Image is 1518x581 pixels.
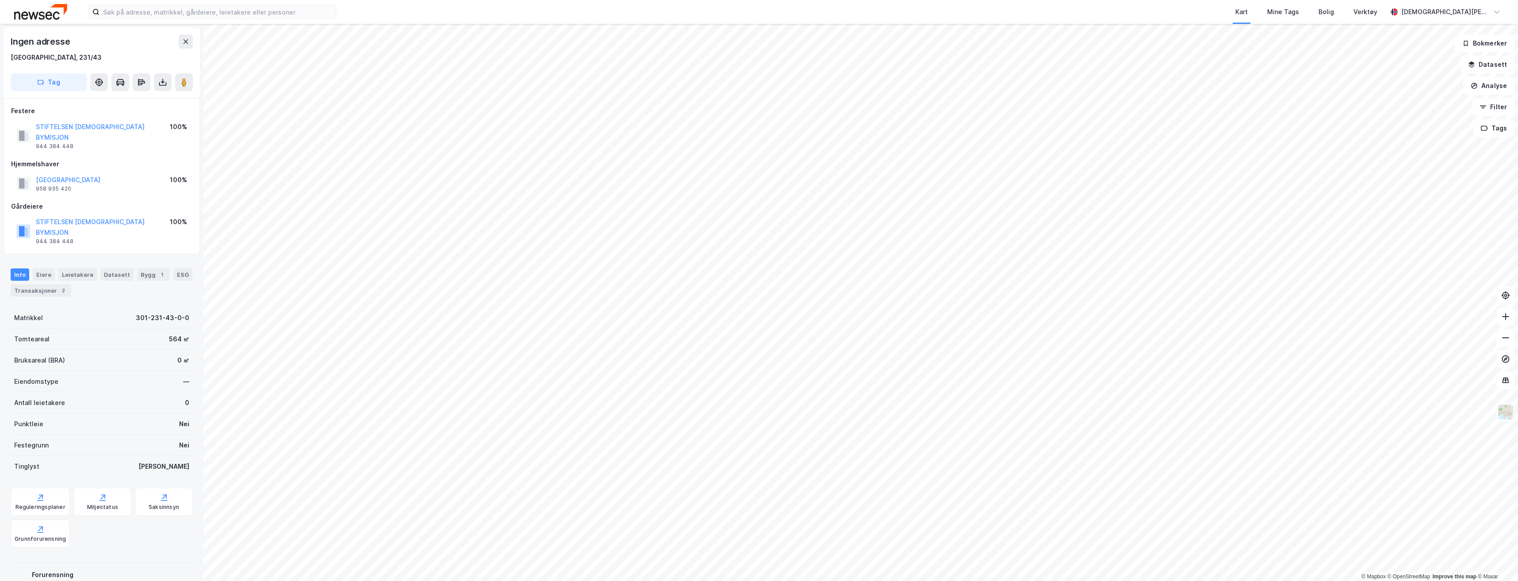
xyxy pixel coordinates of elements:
[169,334,189,344] div: 564 ㎡
[177,355,189,366] div: 0 ㎡
[14,313,43,323] div: Matrikkel
[11,201,192,212] div: Gårdeiere
[36,143,73,150] div: 944 384 448
[11,52,102,63] div: [GEOGRAPHIC_DATA], 231/43
[59,286,68,295] div: 2
[11,284,71,297] div: Transaksjoner
[1267,7,1299,17] div: Mine Tags
[11,34,72,49] div: Ingen adresse
[1388,573,1430,580] a: OpenStreetMap
[1433,573,1476,580] a: Improve this map
[138,461,189,472] div: [PERSON_NAME]
[170,175,187,185] div: 100%
[14,398,65,408] div: Antall leietakere
[15,535,66,543] div: Grunnforurensning
[137,268,170,281] div: Bygg
[100,5,336,19] input: Søk på adresse, matrikkel, gårdeiere, leietakere eller personer
[1474,539,1518,581] div: Kontrollprogram for chat
[36,238,73,245] div: 944 384 448
[1460,56,1514,73] button: Datasett
[1361,573,1386,580] a: Mapbox
[11,159,192,169] div: Hjemmelshaver
[1455,34,1514,52] button: Bokmerker
[136,313,189,323] div: 301-231-43-0-0
[1353,7,1377,17] div: Verktøy
[100,268,134,281] div: Datasett
[1401,7,1490,17] div: [DEMOGRAPHIC_DATA][PERSON_NAME]
[1474,539,1518,581] iframe: Chat Widget
[1463,77,1514,95] button: Analyse
[1235,7,1248,17] div: Kart
[170,217,187,227] div: 100%
[179,440,189,451] div: Nei
[14,334,50,344] div: Tomteareal
[36,185,71,192] div: 958 935 420
[14,440,49,451] div: Festegrunn
[14,376,58,387] div: Eiendomstype
[1497,404,1514,420] img: Z
[173,268,192,281] div: ESG
[14,355,65,366] div: Bruksareal (BRA)
[14,419,43,429] div: Punktleie
[32,570,189,580] div: Forurensning
[58,268,97,281] div: Leietakere
[11,106,192,116] div: Festere
[185,398,189,408] div: 0
[15,504,65,511] div: Reguleringsplaner
[14,461,39,472] div: Tinglyst
[1473,119,1514,137] button: Tags
[157,270,166,279] div: 1
[14,4,67,19] img: newsec-logo.f6e21ccffca1b3a03d2d.png
[11,73,87,91] button: Tag
[33,268,55,281] div: Eiere
[183,376,189,387] div: —
[1319,7,1334,17] div: Bolig
[179,419,189,429] div: Nei
[1472,98,1514,116] button: Filter
[149,504,179,511] div: Saksinnsyn
[11,268,29,281] div: Info
[87,504,118,511] div: Miljøstatus
[170,122,187,132] div: 100%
